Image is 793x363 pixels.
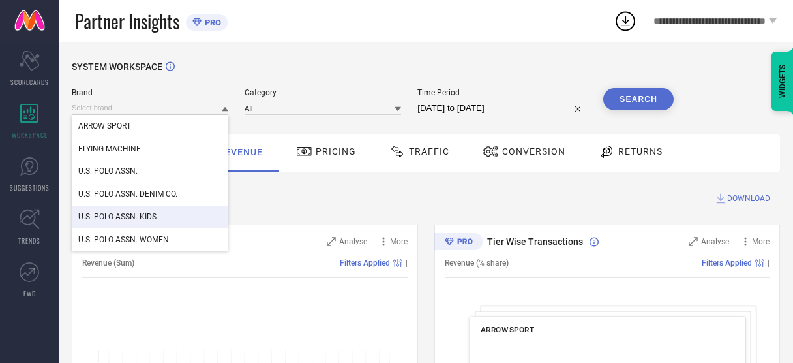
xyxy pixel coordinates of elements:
span: Tier Wise Transactions [487,236,583,247]
span: TRENDS [18,236,40,245]
span: Returns [618,146,663,157]
button: Search [603,88,674,110]
svg: Zoom [689,237,698,246]
div: Open download list [614,9,637,33]
input: Select brand [72,101,228,115]
span: FWD [23,289,36,298]
span: | [406,259,408,268]
div: U.S. POLO ASSN. DENIM CO. [72,183,228,205]
span: U.S. POLO ASSN. [78,166,138,176]
span: Partner Insights [75,8,179,35]
span: Traffic [409,146,449,157]
span: U.S. POLO ASSN. DENIM CO. [78,189,177,198]
div: ARROW SPORT [72,115,228,137]
span: FLYING MACHINE [78,144,141,153]
span: U.S. POLO ASSN. WOMEN [78,235,169,244]
span: ARROW SPORT [481,325,534,334]
span: More [390,237,408,246]
div: U.S. POLO ASSN. KIDS [72,206,228,228]
span: SCORECARDS [10,77,49,87]
span: DOWNLOAD [727,192,770,205]
input: Select time period [417,101,587,116]
div: Premium [434,233,483,253]
div: U.S. POLO ASSN. [72,160,228,182]
div: FLYING MACHINE [72,138,228,160]
span: Filters Applied [702,259,752,268]
span: Pricing [316,146,356,157]
span: Analyse [339,237,367,246]
span: Category [245,88,401,97]
span: Conversion [502,146,565,157]
span: Revenue (Sum) [82,259,134,268]
span: Brand [72,88,228,97]
span: | [768,259,770,268]
span: U.S. POLO ASSN. KIDS [78,212,157,221]
span: Time Period [417,88,587,97]
span: SUGGESTIONS [10,183,50,193]
span: Revenue [218,147,263,157]
span: More [752,237,770,246]
span: Analyse [701,237,729,246]
span: ARROW SPORT [78,121,131,131]
span: PRO [202,18,221,27]
svg: Zoom [327,237,336,246]
span: SYSTEM WORKSPACE [72,61,162,72]
div: U.S. POLO ASSN. WOMEN [72,229,228,251]
span: Filters Applied [340,259,390,268]
span: WORKSPACE [12,130,48,140]
span: Revenue (% share) [445,259,509,268]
